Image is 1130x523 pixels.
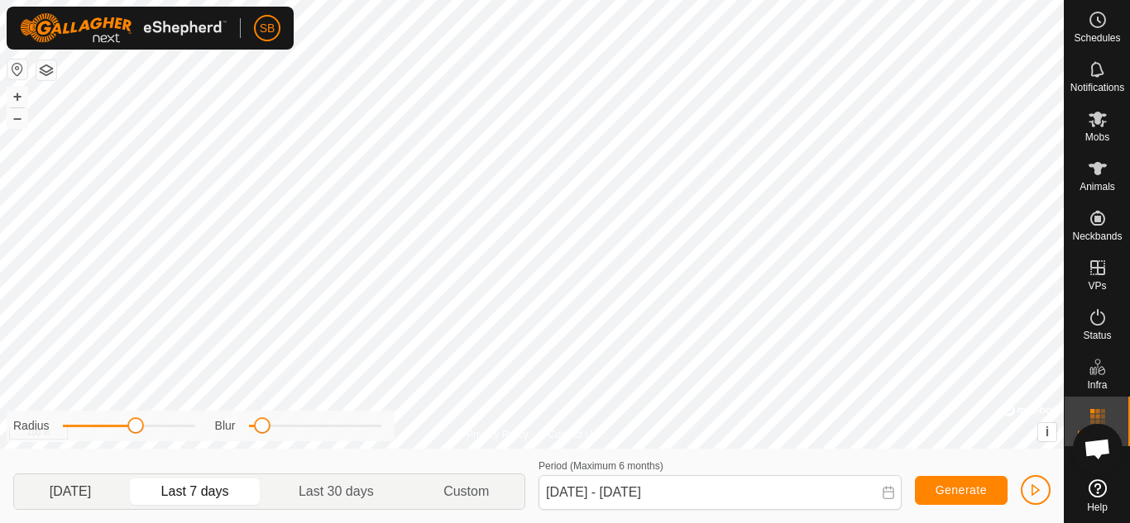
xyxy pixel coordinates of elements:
[1074,33,1120,43] span: Schedules
[1073,424,1123,473] div: Open chat
[36,60,56,80] button: Map Layers
[1083,330,1111,340] span: Status
[1077,430,1118,440] span: Heatmap
[1088,281,1106,291] span: VPs
[1046,425,1049,439] span: i
[20,13,227,43] img: Gallagher Logo
[539,460,663,472] label: Period (Maximum 6 months)
[1065,473,1130,519] a: Help
[915,476,1008,505] button: Generate
[1070,83,1124,93] span: Notifications
[1087,502,1108,512] span: Help
[7,108,27,128] button: –
[1087,380,1107,390] span: Infra
[1072,231,1122,241] span: Neckbands
[936,483,987,497] span: Generate
[50,482,91,502] span: [DATE]
[443,482,489,502] span: Custom
[7,59,27,79] button: Reset Map
[548,427,597,442] a: Contact Us
[7,87,27,107] button: +
[260,20,275,37] span: SB
[299,482,374,502] span: Last 30 days
[1038,423,1056,441] button: i
[1080,182,1115,192] span: Animals
[467,427,529,442] a: Privacy Policy
[161,482,229,502] span: Last 7 days
[1085,132,1109,142] span: Mobs
[13,417,50,435] label: Radius
[215,417,236,435] label: Blur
